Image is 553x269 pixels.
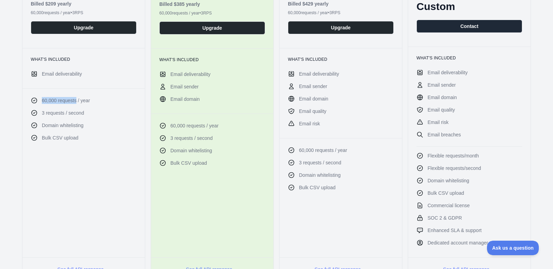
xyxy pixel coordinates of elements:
span: 3 requests / second [170,135,213,142]
span: 60,000 requests / year [170,122,218,129]
span: Email risk [428,119,449,126]
span: Email breaches [428,131,461,138]
span: Email quality [299,108,326,115]
span: Email quality [428,106,455,113]
iframe: Toggle Customer Support [487,241,539,255]
span: Email risk [299,120,320,127]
